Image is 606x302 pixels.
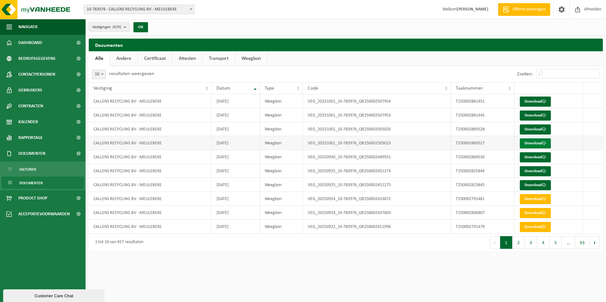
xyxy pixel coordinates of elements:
a: Download [520,138,551,148]
span: Gebruikers [18,82,42,98]
button: Vestigingen(9/9) [89,22,130,32]
a: Download [520,208,551,218]
td: T250002869530 [451,150,514,164]
span: Vestigingen [92,22,121,32]
a: Transport [203,51,235,66]
span: 10-783976 - CALLENS RECYCLING BV - MEULEBEKE [84,5,194,14]
button: Previous [490,236,500,249]
button: 93 [575,236,590,249]
span: Documenten [19,177,43,189]
td: Weegbon [260,150,303,164]
strong: [PERSON_NAME] [457,7,488,12]
span: Contactpersonen [18,66,55,82]
span: Vestiging [93,86,112,91]
td: VEG_20250924_10-783976_QR250002433672 [303,192,451,206]
td: T250002791479 [451,220,514,234]
td: CALLENS RECYCLING BV - MEULEBEKE [89,136,212,150]
td: T250002869528 [451,122,514,136]
td: VEG_20250924_10-783976_QR250002437603 [303,206,451,220]
td: VEG_20250925_10-783976_QR250002451275 [303,178,451,192]
td: VEG_20251001_10-783976_QR250002505023 [303,136,451,150]
td: [DATE] [212,108,260,122]
label: Zoeken: [517,72,533,77]
td: VEG_20251001_10-783976_QR250002505020 [303,122,451,136]
td: CALLENS RECYCLING BV - MEULEBEKE [89,206,212,220]
span: Dashboard [18,35,42,51]
a: Download [520,180,551,190]
span: Taaknummer [456,86,483,91]
button: 1 [500,236,513,249]
label: resultaten weergeven [109,71,154,76]
td: VEG_20251001_10-783976_QR250002507954 [303,94,451,108]
td: CALLENS RECYCLING BV - MEULEBEKE [89,164,212,178]
span: Bedrijfsgegevens [18,51,55,66]
td: [DATE] [212,94,260,108]
a: Download [520,152,551,162]
span: Kalender [18,114,38,130]
td: CALLENS RECYCLING BV - MEULEBEKE [89,150,212,164]
button: OK [133,22,148,32]
td: [DATE] [212,136,260,150]
td: Weegbon [260,206,303,220]
td: [DATE] [212,220,260,234]
td: VEG_20250922_10-783976_QR250002411996 [303,220,451,234]
a: Facturen [2,163,84,175]
iframe: chat widget [3,288,106,302]
a: Certificaat [138,51,172,66]
td: T250002825844 [451,164,514,178]
span: Code [308,86,318,91]
h2: Documenten [89,39,603,51]
td: VEG_20251001_10-783976_QR250002507953 [303,108,451,122]
td: [DATE] [212,206,260,220]
td: [DATE] [212,122,260,136]
a: Weegbon [235,51,267,66]
td: CALLENS RECYCLING BV - MEULEBEKE [89,220,212,234]
td: T250002806807 [451,206,514,220]
button: Next [590,236,600,249]
td: CALLENS RECYCLING BV - MEULEBEKE [89,94,212,108]
td: T250002881445 [451,108,514,122]
a: Alle [89,51,110,66]
td: CALLENS RECYCLING BV - MEULEBEKE [89,108,212,122]
button: 5 [550,236,562,249]
span: … [562,236,575,249]
a: Download [520,110,551,121]
td: [DATE] [212,192,260,206]
a: Andere [110,51,138,66]
td: CALLENS RECYCLING BV - MEULEBEKE [89,192,212,206]
span: Acceptatievoorwaarden [18,206,70,222]
td: Weegbon [260,108,303,122]
a: Download [520,194,551,204]
td: Weegbon [260,220,303,234]
span: 10 [92,70,106,79]
span: Rapportage [18,130,43,146]
span: Product Shop [18,190,47,206]
a: Download [520,222,551,232]
td: T250002825845 [451,178,514,192]
td: T250002791481 [451,192,514,206]
a: Attesten [172,51,202,66]
span: 10-783976 - CALLENS RECYCLING BV - MEULEBEKE [84,5,195,14]
td: [DATE] [212,178,260,192]
td: [DATE] [212,164,260,178]
button: 4 [537,236,550,249]
button: 3 [525,236,537,249]
td: Weegbon [260,192,303,206]
span: Type [265,86,274,91]
a: Download [520,97,551,107]
td: Weegbon [260,122,303,136]
span: Navigatie [18,19,38,35]
td: CALLENS RECYCLING BV - MEULEBEKE [89,122,212,136]
td: Weegbon [260,136,303,150]
td: CALLENS RECYCLING BV - MEULEBEKE [89,178,212,192]
td: [DATE] [212,150,260,164]
a: Documenten [2,177,84,189]
div: 1 tot 10 van 927 resultaten [92,237,143,248]
a: Download [520,166,551,176]
td: VEG_20250925_10-783976_QR250002451274 [303,164,451,178]
button: 2 [513,236,525,249]
td: VEG_20250930_10-783976_QR250002489931 [303,150,451,164]
td: Weegbon [260,164,303,178]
